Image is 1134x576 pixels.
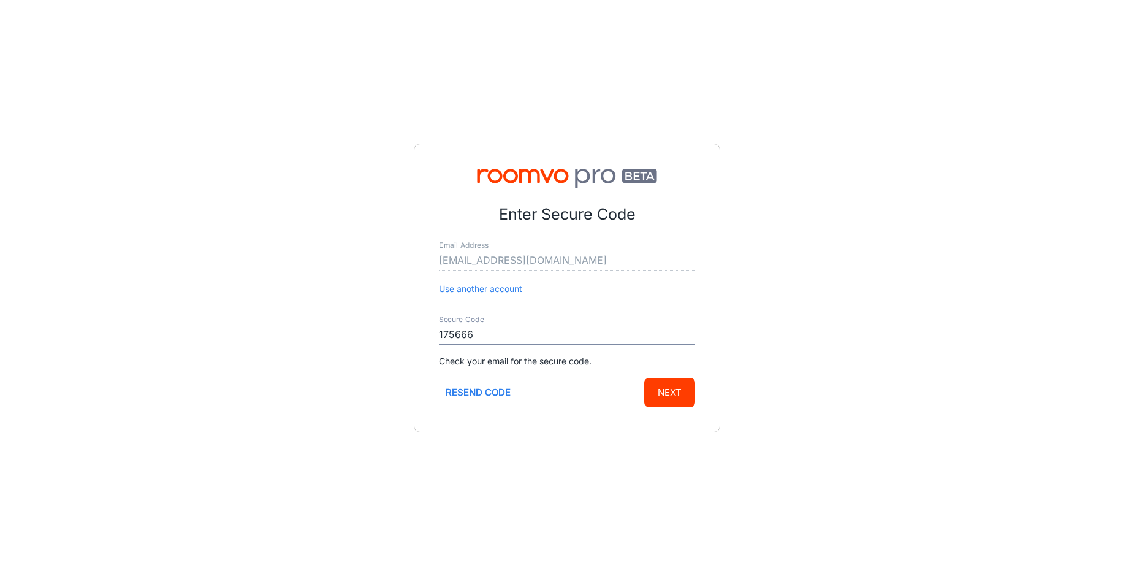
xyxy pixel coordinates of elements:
[439,240,489,251] label: Email Address
[439,325,695,345] input: Enter secure code
[439,169,695,188] img: Roomvo PRO Beta
[439,251,695,271] input: myname@example.com
[439,203,695,226] p: Enter Secure Code
[439,378,517,407] button: Resend code
[439,315,484,325] label: Secure Code
[644,378,695,407] button: Next
[439,282,522,296] button: Use another account
[439,355,695,368] p: Check your email for the secure code.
